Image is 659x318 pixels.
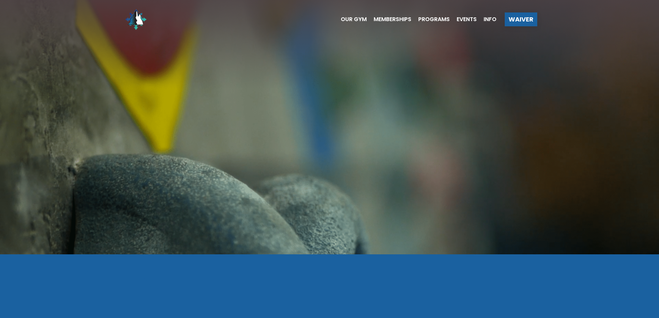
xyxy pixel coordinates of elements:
[477,17,496,22] a: Info
[509,16,533,22] span: Waiver
[411,17,450,22] a: Programs
[122,6,150,33] img: North Wall Logo
[418,17,450,22] span: Programs
[374,17,411,22] span: Memberships
[484,17,496,22] span: Info
[457,17,477,22] span: Events
[505,12,537,26] a: Waiver
[334,17,367,22] a: Our Gym
[367,17,411,22] a: Memberships
[450,17,477,22] a: Events
[341,17,367,22] span: Our Gym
